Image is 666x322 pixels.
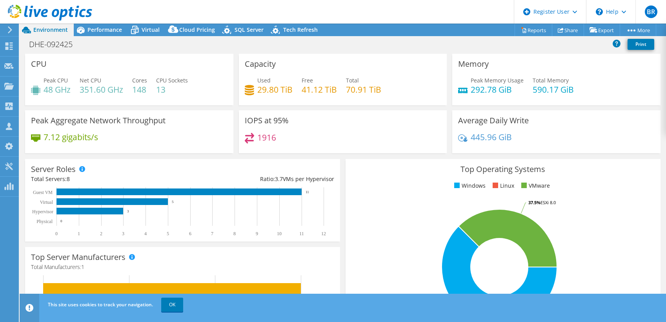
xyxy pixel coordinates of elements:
h4: 148 [132,85,147,94]
text: 11 [306,190,309,194]
h4: 41.12 TiB [302,85,337,94]
text: 6 [189,231,191,236]
h1: DHE-092425 [25,40,85,49]
text: Virtual [40,199,53,205]
text: 5 [172,200,174,204]
h4: 48 GHz [44,85,71,94]
div: Ratio: VMs per Hypervisor [182,175,334,183]
a: Reports [515,24,552,36]
span: This site uses cookies to track your navigation. [48,301,153,308]
h4: 13 [156,85,188,94]
text: 10 [277,231,282,236]
a: Export [584,24,620,36]
span: Peak Memory Usage [471,77,524,84]
span: Cores [132,77,147,84]
h4: 292.78 GiB [471,85,524,94]
text: 9 [256,231,258,236]
li: VMware [519,181,550,190]
text: 11 [299,231,304,236]
div: Total Servers: [31,175,182,183]
text: 3 [127,209,129,213]
h3: CPU [31,60,47,68]
h3: Average Daily Write [458,116,529,125]
text: 2 [100,231,102,236]
text: 3 [122,231,124,236]
text: 8 [233,231,236,236]
span: CPU Sockets [156,77,188,84]
a: More [620,24,656,36]
li: Windows [452,181,486,190]
h3: Peak Aggregate Network Throughput [31,116,166,125]
span: Total [346,77,359,84]
tspan: ESXi 8.0 [540,199,556,205]
h3: Memory [458,60,489,68]
text: 7 [211,231,213,236]
span: Used [257,77,271,84]
li: Linux [491,181,514,190]
h3: Capacity [245,60,276,68]
text: Hypervisor [32,209,53,214]
h4: 7.12 gigabits/s [44,133,98,141]
h3: Top Operating Systems [351,165,655,174]
span: Total Memory [533,77,569,84]
span: Cloud Pricing [179,26,215,33]
h3: IOPS at 95% [245,116,289,125]
span: 1 [81,263,84,271]
span: Free [302,77,313,84]
text: 0 [55,231,58,236]
tspan: 37.5% [528,199,540,205]
span: Tech Refresh [283,26,318,33]
text: 5 [167,231,169,236]
h4: 70.91 TiB [346,85,381,94]
a: OK [161,298,183,312]
h4: 351.60 GHz [80,85,123,94]
a: Print [628,39,654,50]
span: 3.7 [275,175,283,183]
text: 1 [78,231,80,236]
h4: 445.96 GiB [471,133,512,141]
text: Guest VM [33,190,53,195]
text: 4 [144,231,147,236]
svg: \n [596,8,603,15]
h4: 29.80 TiB [257,85,293,94]
span: Virtual [142,26,160,33]
span: Net CPU [80,77,101,84]
h4: 1916 [257,133,276,142]
span: SQL Server [235,26,264,33]
span: Performance [87,26,122,33]
h3: Server Roles [31,165,76,174]
text: 12 [321,231,326,236]
text: 0 [60,219,62,223]
span: BR [645,5,657,18]
span: Peak CPU [44,77,68,84]
h4: 590.17 GiB [533,85,574,94]
h3: Top Server Manufacturers [31,253,126,262]
span: 8 [67,175,70,183]
h4: Total Manufacturers: [31,263,334,271]
text: Physical [36,219,53,224]
span: Environment [33,26,68,33]
a: Share [552,24,584,36]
